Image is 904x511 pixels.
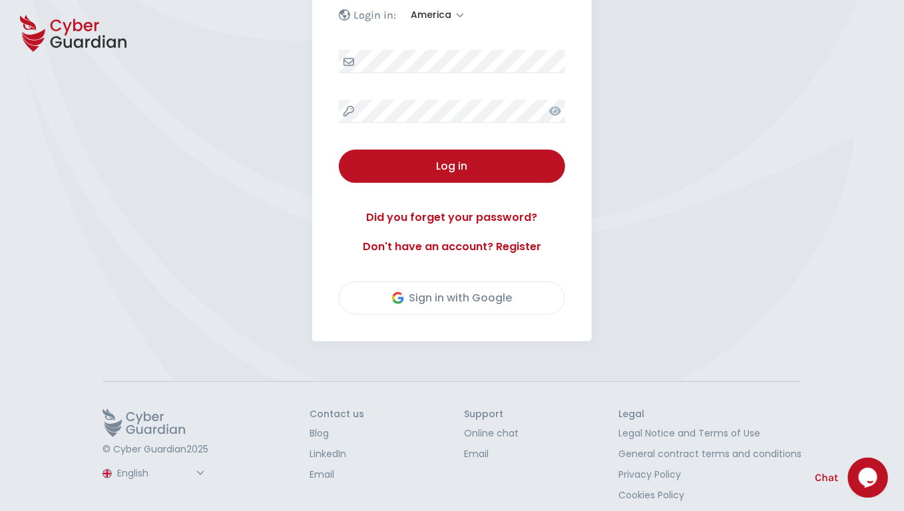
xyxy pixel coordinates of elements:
[618,447,801,461] a: General contract terms and conditions
[339,210,565,226] a: Did you forget your password?
[618,426,801,440] a: Legal Notice and Terms of Use
[310,447,364,461] a: LinkedIn
[848,458,891,498] iframe: chat widget
[339,150,565,183] button: Log in
[392,290,513,306] div: Sign in with Google
[464,409,519,421] h3: Support
[310,468,364,482] a: Email
[103,444,210,456] p: © Cyber Guardian 2025
[464,447,519,461] a: Email
[618,409,801,421] h3: Legal
[464,426,519,440] a: Online chat
[310,426,364,440] a: Blog
[618,488,801,502] a: Cookies Policy
[339,281,565,315] button: Sign in with Google
[310,409,364,421] h3: Contact us
[339,239,565,255] a: Don't have an account? Register
[103,469,112,478] img: region-logo
[349,158,555,174] div: Log in
[815,470,838,486] span: Chat
[618,468,801,482] a: Privacy Policy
